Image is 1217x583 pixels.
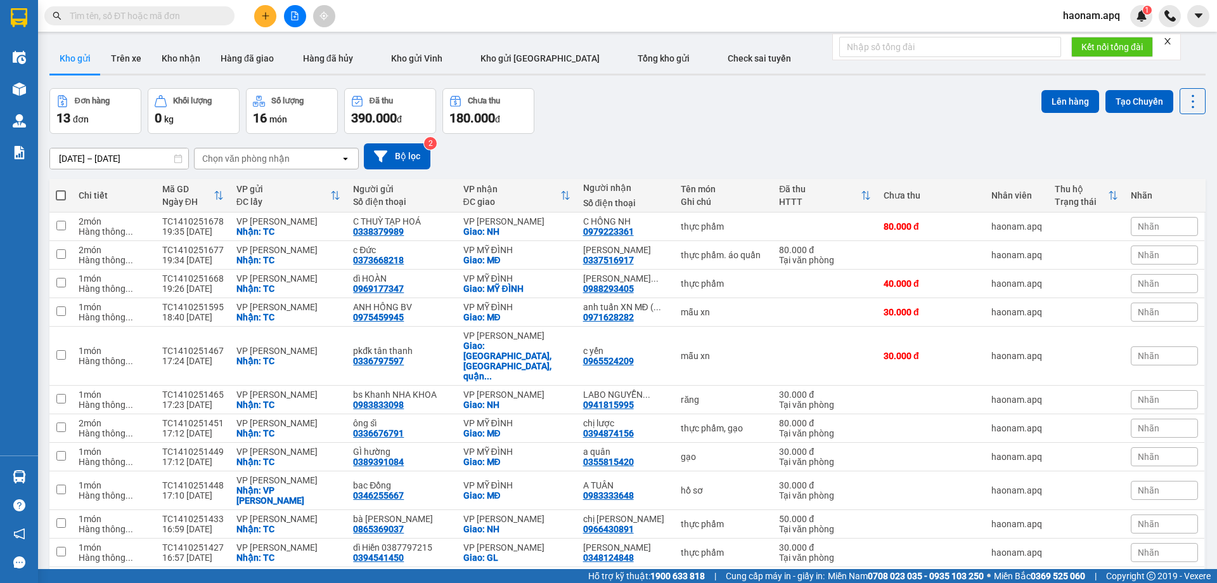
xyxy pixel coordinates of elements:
div: Người gửi [353,184,450,194]
div: Giao: MĐ [463,490,570,501]
div: 19:34 [DATE] [162,255,224,265]
button: file-add [284,5,306,27]
span: ⚪️ [987,573,991,579]
span: search [53,11,61,20]
div: gạo [681,452,766,462]
div: 0337516917 [583,255,634,265]
span: 0 [155,110,162,126]
div: Thu hộ [1055,184,1108,194]
div: thực phẩm. áo quần [681,250,766,260]
div: Hàng thông thường [79,226,149,237]
button: Chưa thu180.000đ [442,88,534,134]
div: TC1410251448 [162,480,224,490]
div: TC1410251465 [162,390,224,400]
div: 16:57 [DATE] [162,553,224,563]
span: Kho gửi Vinh [391,53,442,63]
div: Hàng thông thường [79,284,149,294]
div: Tại văn phòng [779,400,871,410]
div: 1 món [79,447,149,457]
div: Tại văn phòng [779,524,871,534]
div: Trạng thái [1055,197,1108,207]
div: TC1410251678 [162,216,224,226]
span: ... [126,428,133,438]
span: 1 [1145,6,1149,15]
span: message [13,556,25,568]
div: VP [PERSON_NAME] [236,514,341,524]
div: 80.000 đ [884,221,979,232]
span: ... [126,553,133,563]
div: 0965524209 [583,356,634,366]
div: chị lược [583,418,669,428]
input: Nhập số tổng đài [839,37,1061,57]
div: Nhận: TC [236,284,341,294]
span: ... [126,524,133,534]
img: solution-icon [13,146,26,159]
div: bà Hải [353,514,450,524]
span: 180.000 [449,110,495,126]
div: pkđk tân thanh [353,346,450,356]
div: bs Khanh NHA KHOA [353,390,450,400]
input: Tìm tên, số ĐT hoặc mã đơn [70,9,219,23]
div: VP gửi [236,184,331,194]
span: copyright [1147,572,1156,580]
div: 1 món [79,346,149,356]
div: Nhận: TC [236,312,341,322]
div: ĐC lấy [236,197,331,207]
div: Hàng thông thường [79,490,149,501]
span: Nhãn [1138,351,1159,361]
div: Nhận: TC [236,524,341,534]
div: haonam.apq [991,351,1042,361]
div: 0865369037 [353,524,404,534]
button: Đơn hàng13đơn [49,88,141,134]
div: Ngày ĐH [162,197,214,207]
div: Hàng thông thường [79,553,149,563]
div: VP [PERSON_NAME] [236,245,341,255]
span: Check sai tuyến [728,53,791,63]
div: 1 món [79,542,149,553]
div: 0336797597 [353,356,404,366]
div: Nhận: TC [236,428,341,438]
div: haonam.apq [991,221,1042,232]
span: Nhãn [1138,452,1159,462]
div: 0941815995 [583,400,634,410]
div: 18:40 [DATE] [162,312,224,322]
div: Khối lượng [173,96,212,105]
div: Giao: MỸ ĐÌNH [463,284,570,294]
div: 0389391084 [353,457,404,467]
img: warehouse-icon [13,82,26,96]
div: dì Hiền 0387797215 [353,542,450,553]
button: Đã thu390.000đ [344,88,436,134]
div: 30.000 đ [884,351,979,361]
span: Cung cấp máy in - giấy in: [726,569,825,583]
div: 0983833098 [353,400,404,410]
div: haonam.apq [991,250,1042,260]
span: Kho gửi [GEOGRAPHIC_DATA] [480,53,600,63]
div: VP MỸ ĐÌNH [463,418,570,428]
div: haonam.apq [991,278,1042,289]
div: C THUỲ TẠP HOÁ [353,216,450,226]
img: logo-vxr [11,8,27,27]
div: Nhận: VP Thanh Chương [236,485,341,506]
div: HTTT [779,197,861,207]
div: Tên món [681,184,766,194]
div: TC1410251451 [162,418,224,428]
div: Hàng thông thường [79,428,149,438]
span: Nhãn [1138,307,1159,317]
div: 19:26 [DATE] [162,284,224,294]
div: 19:35 [DATE] [162,226,224,237]
span: close [1163,37,1172,46]
div: VP [PERSON_NAME] [236,418,341,428]
div: Nhận: TC [236,553,341,563]
div: Tại văn phòng [779,255,871,265]
button: Kết nối tổng đài [1071,37,1153,57]
span: Nhãn [1138,395,1159,405]
span: Nhãn [1138,423,1159,433]
div: 17:10 [DATE] [162,490,224,501]
span: Nhãn [1138,250,1159,260]
div: BÍCH NGỌC [583,542,669,553]
div: 2 món [79,245,149,255]
div: VP MỸ ĐÌNH [463,447,570,457]
div: a quân [583,447,669,457]
div: Mã GD [162,184,214,194]
button: Hàng đã giao [210,43,284,74]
